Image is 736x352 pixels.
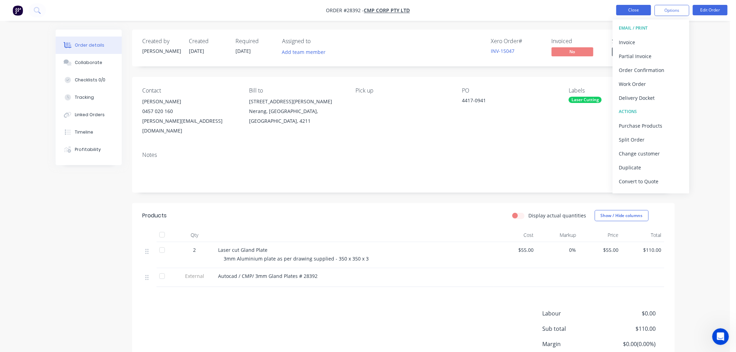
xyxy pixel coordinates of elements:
[619,162,683,173] div: Duplicate
[326,7,364,14] span: Order #28392 -
[249,106,344,126] div: Nerang, [GEOGRAPHIC_DATA], [GEOGRAPHIC_DATA], 4211
[619,121,683,131] div: Purchase Products
[613,174,689,188] button: Convert to Quote
[282,47,330,57] button: Add team member
[25,108,134,137] div: This is great news as I currently use toolbox and would love to know more about this.
[22,228,27,233] button: Gif picker
[75,112,105,118] div: Linked Orders
[543,309,605,318] span: Labour
[619,176,683,186] div: Convert to Quote
[619,51,683,61] div: Partial Invoice
[143,211,167,220] div: Products
[249,97,344,126] div: [STREET_ADDRESS][PERSON_NAME]Nerang, [GEOGRAPHIC_DATA], [GEOGRAPHIC_DATA], 4211
[491,48,515,54] a: INV-15047
[109,3,122,16] button: Home
[355,87,451,94] div: Pick up
[613,160,689,174] button: Duplicate
[569,87,664,94] div: Labels
[189,38,227,45] div: Created
[619,149,683,159] div: Change customer
[613,119,689,133] button: Purchase Products
[122,3,135,15] div: Close
[6,213,133,225] textarea: Message…
[193,246,196,254] span: 2
[619,93,683,103] div: Delivery Docket
[616,5,651,15] button: Close
[462,87,558,94] div: PO
[177,272,213,280] span: External
[44,228,50,233] button: Start recording
[20,4,31,15] img: Profile image for Paul
[75,42,104,48] div: Order details
[6,158,134,216] div: Paul says…
[497,246,534,254] span: $55.00
[30,144,119,150] div: joined the conversation
[612,47,654,58] button: Submitted
[613,105,689,119] button: ACTIONS
[143,152,664,158] div: Notes
[21,143,28,150] img: Profile image for Paul
[5,3,18,16] button: go back
[56,106,122,123] button: Linked Orders
[13,5,23,16] img: Factory
[613,188,689,202] button: Archive
[33,228,39,233] button: Upload attachment
[569,97,602,103] div: Laser Cutting
[604,340,656,348] span: $0.00 ( 0.00 %)
[612,47,654,56] span: Submitted
[143,97,238,136] div: [PERSON_NAME]0457 020 160[PERSON_NAME][EMAIL_ADDRESS][DOMAIN_NAME]
[143,116,238,136] div: [PERSON_NAME][EMAIL_ADDRESS][DOMAIN_NAME]
[612,38,664,45] div: Status
[143,38,181,45] div: Created by
[11,202,66,206] div: [PERSON_NAME] • [DATE]
[56,89,122,106] button: Tracking
[655,5,689,16] button: Options
[613,133,689,146] button: Split Order
[218,247,268,253] span: Laser cut Gland Plate
[56,123,122,141] button: Timeline
[75,146,101,153] div: Profitability
[552,47,593,56] span: No
[143,106,238,116] div: 0457 020 160
[604,309,656,318] span: $0.00
[613,21,689,35] button: EMAIL / PRINT
[174,228,216,242] div: Qty
[6,108,134,142] div: Troy says…
[613,63,689,77] button: Order Confirmation
[491,38,543,45] div: Xero Order #
[364,7,410,14] a: CMP CORP PTY LTD
[536,228,579,242] div: Markup
[236,38,274,45] div: Required
[579,228,622,242] div: Price
[494,228,537,242] div: Cost
[462,97,549,106] div: 4417-0941
[75,59,102,66] div: Collaborate
[218,273,318,279] span: Autocad / CMP/ 3mm Gland Plates # 28392
[619,135,683,145] div: Split Order
[56,141,122,158] button: Profitability
[75,77,105,83] div: Checklists 0/0
[56,54,122,71] button: Collaborate
[543,325,605,333] span: Sub total
[693,5,728,15] button: Edit Order
[56,37,122,54] button: Order details
[613,35,689,49] button: Invoice
[619,79,683,89] div: Work Order
[604,325,656,333] span: $110.00
[143,87,238,94] div: Contact
[43,50,71,56] span: from Factory
[31,112,128,133] div: This is great news as I currently use toolbox and would love to know more about this.
[552,38,604,45] div: Invoiced
[6,39,134,102] div: Profile image for TeamTeamfrom FactoryHi [PERSON_NAME],If your team is laser cutting components, ...
[236,48,251,54] span: [DATE]
[712,328,729,345] iframe: Intercom live chat
[619,190,683,200] div: Archive
[613,77,689,91] button: Work Order
[30,144,69,149] b: [PERSON_NAME]
[119,225,130,236] button: Send a message…
[56,71,122,89] button: Checklists 0/0
[14,48,25,59] img: Profile image for Team
[6,142,134,158] div: Paul says…
[34,3,79,9] h1: [PERSON_NAME]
